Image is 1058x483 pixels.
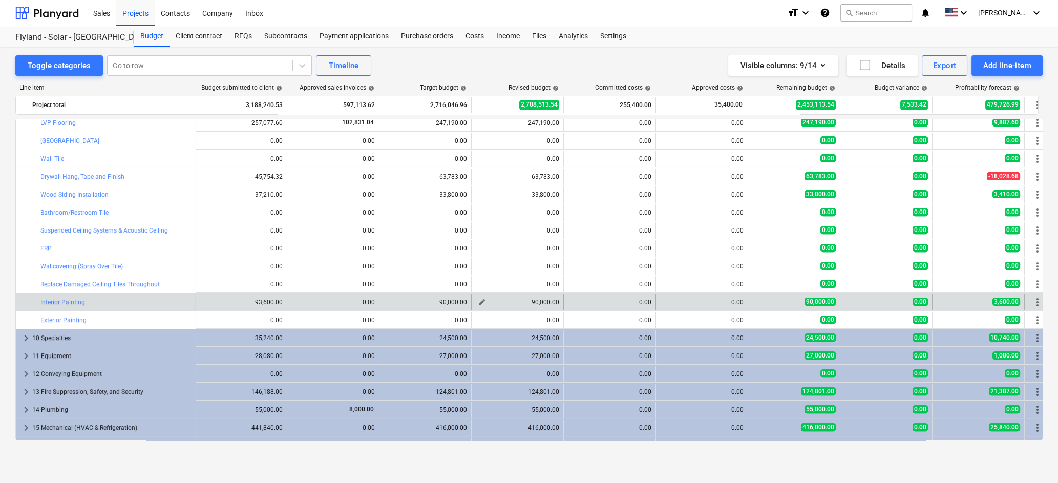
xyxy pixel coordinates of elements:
[199,388,283,395] div: 146,188.00
[384,352,467,360] div: 27,000.00
[40,191,109,198] a: Wood Siding Installation
[568,119,651,127] div: 0.00
[820,280,836,288] span: 0.00
[660,263,744,270] div: 0.00
[913,262,928,270] span: 0.00
[384,370,467,377] div: 0.00
[476,245,559,252] div: 0.00
[847,55,918,76] button: Details
[199,173,283,180] div: 45,754.32
[40,227,168,234] a: Suspended Ceiling Systems & Acoustic Ceiling
[955,84,1020,91] div: Profitability forecast
[594,26,632,47] a: Settings
[329,59,358,72] div: Timeline
[643,85,651,91] span: help
[1031,368,1044,380] span: More actions
[291,97,375,113] div: 597,113.62
[384,299,467,306] div: 90,000.00
[922,55,968,76] button: Export
[1031,99,1044,111] span: More actions
[913,298,928,306] span: 0.00
[1005,226,1020,234] span: 0.00
[992,190,1020,198] span: 3,410.00
[1031,278,1044,290] span: More actions
[40,281,160,288] a: Replace Damaged Ceiling Tiles Throughout
[384,424,467,431] div: 416,000.00
[1031,314,1044,326] span: More actions
[992,298,1020,306] span: 3,600.00
[913,154,928,162] span: 0.00
[660,334,744,342] div: 0.00
[476,334,559,342] div: 24,500.00
[660,281,744,288] div: 0.00
[551,85,559,91] span: help
[199,317,283,324] div: 0.00
[395,26,459,47] a: Purchase orders
[291,227,375,234] div: 0.00
[568,245,651,252] div: 0.00
[199,137,283,144] div: 0.00
[228,26,258,47] a: RFQs
[1031,117,1044,129] span: More actions
[801,118,836,127] span: 247,190.00
[384,388,467,395] div: 124,801.00
[20,332,32,344] span: keyboard_arrow_right
[199,370,283,377] div: 0.00
[291,352,375,360] div: 0.00
[366,85,374,91] span: help
[660,424,744,431] div: 0.00
[568,317,651,324] div: 0.00
[1005,208,1020,216] span: 0.00
[805,351,836,360] span: 27,000.00
[199,424,283,431] div: 441,840.00
[820,244,836,252] span: 0.00
[1005,136,1020,144] span: 0.00
[40,155,64,162] a: Wall Tile
[913,369,928,377] span: 0.00
[20,439,32,452] span: keyboard_arrow_right
[40,173,124,180] a: Drywall Hang, Tape and Finish
[983,59,1031,72] div: Add line-item
[384,137,467,144] div: 0.00
[32,97,191,113] div: Project total
[313,26,395,47] div: Payment applications
[568,352,651,360] div: 0.00
[1031,350,1044,362] span: More actions
[913,316,928,324] span: 0.00
[199,119,283,127] div: 257,077.60
[291,137,375,144] div: 0.00
[820,7,830,19] i: Knowledge base
[805,298,836,306] span: 90,000.00
[40,263,123,270] a: Wallcovering (Spray Over Tile)
[1031,386,1044,398] span: More actions
[660,317,744,324] div: 0.00
[1031,404,1044,416] span: More actions
[660,406,744,413] div: 0.00
[20,368,32,380] span: keyboard_arrow_right
[660,209,744,216] div: 0.00
[459,26,490,47] a: Costs
[199,155,283,162] div: 0.00
[595,84,651,91] div: Committed costs
[32,437,191,454] div: 16 Electrical
[801,387,836,395] span: 124,801.00
[291,281,375,288] div: 0.00
[1005,244,1020,252] span: 0.00
[920,7,930,19] i: notifications
[199,352,283,360] div: 28,080.00
[258,26,313,47] a: Subcontracts
[476,137,559,144] div: 0.00
[827,85,835,91] span: help
[913,405,928,413] span: 0.00
[134,26,170,47] a: Budget
[553,26,594,47] a: Analytics
[476,263,559,270] div: 0.00
[476,173,559,180] div: 63,783.00
[274,85,282,91] span: help
[1005,262,1020,270] span: 0.00
[291,263,375,270] div: 0.00
[776,84,835,91] div: Remaining budget
[291,424,375,431] div: 0.00
[32,348,191,364] div: 11 Equipment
